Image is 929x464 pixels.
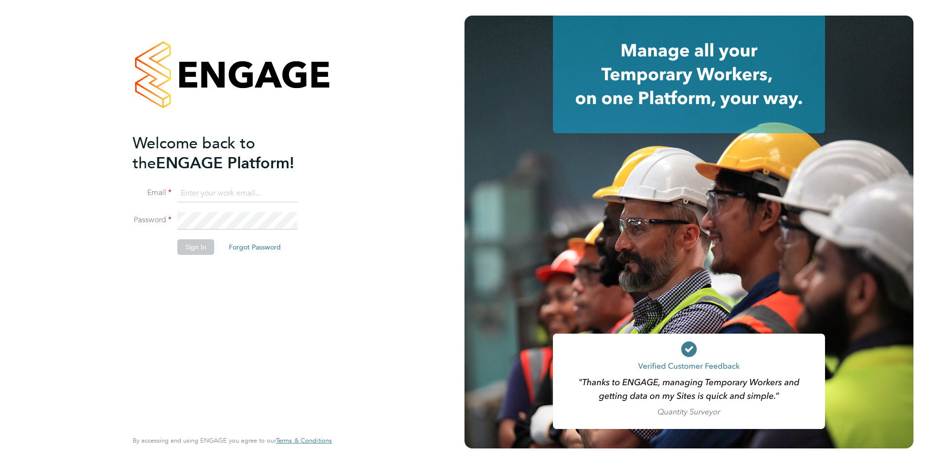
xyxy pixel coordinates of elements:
h2: ENGAGE Platform! [133,133,322,173]
button: Forgot Password [221,239,289,255]
span: By accessing and using ENGAGE you agree to our [133,436,332,445]
input: Enter your work email... [177,185,297,202]
label: Password [133,215,172,225]
a: Terms & Conditions [276,437,332,445]
label: Email [133,188,172,198]
button: Sign In [177,239,214,255]
span: Welcome back to the [133,134,255,173]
